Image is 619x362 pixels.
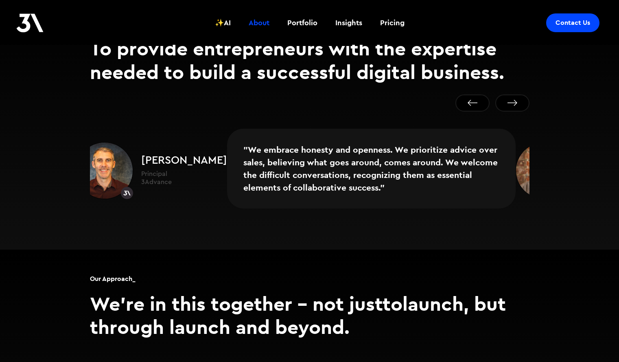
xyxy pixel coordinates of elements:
h2: [PERSON_NAME] [141,155,227,167]
a: Pricing [375,8,409,38]
blockquote: "We embrace honesty and openness. We prioritize advice over sales, believing what goes around, co... [227,129,516,209]
div: Portfolio [287,18,317,28]
div: Contact Us [556,19,590,27]
div: Pricing [380,18,405,28]
strong: to [383,291,402,316]
h3: 3Advance [141,178,227,186]
div: About [249,18,269,28]
div: ✨AI [215,18,231,28]
a: ✨AI [210,8,236,38]
h3: We're in this together - not just launch, but through launch and beyond. [90,292,529,339]
button: Next slide [495,94,529,112]
h3: Principal [141,170,227,178]
div: Insights [335,18,362,28]
a: About [244,8,274,38]
a: Contact Us [546,13,599,32]
a: Portfolio [282,8,322,38]
button: Go to last slide [455,94,490,112]
a: Insights [330,8,367,38]
h2: Our Approach_ [90,274,136,283]
h2: To provide entrepreneurs with the expertise needed to build a successful digital business. [90,37,529,83]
